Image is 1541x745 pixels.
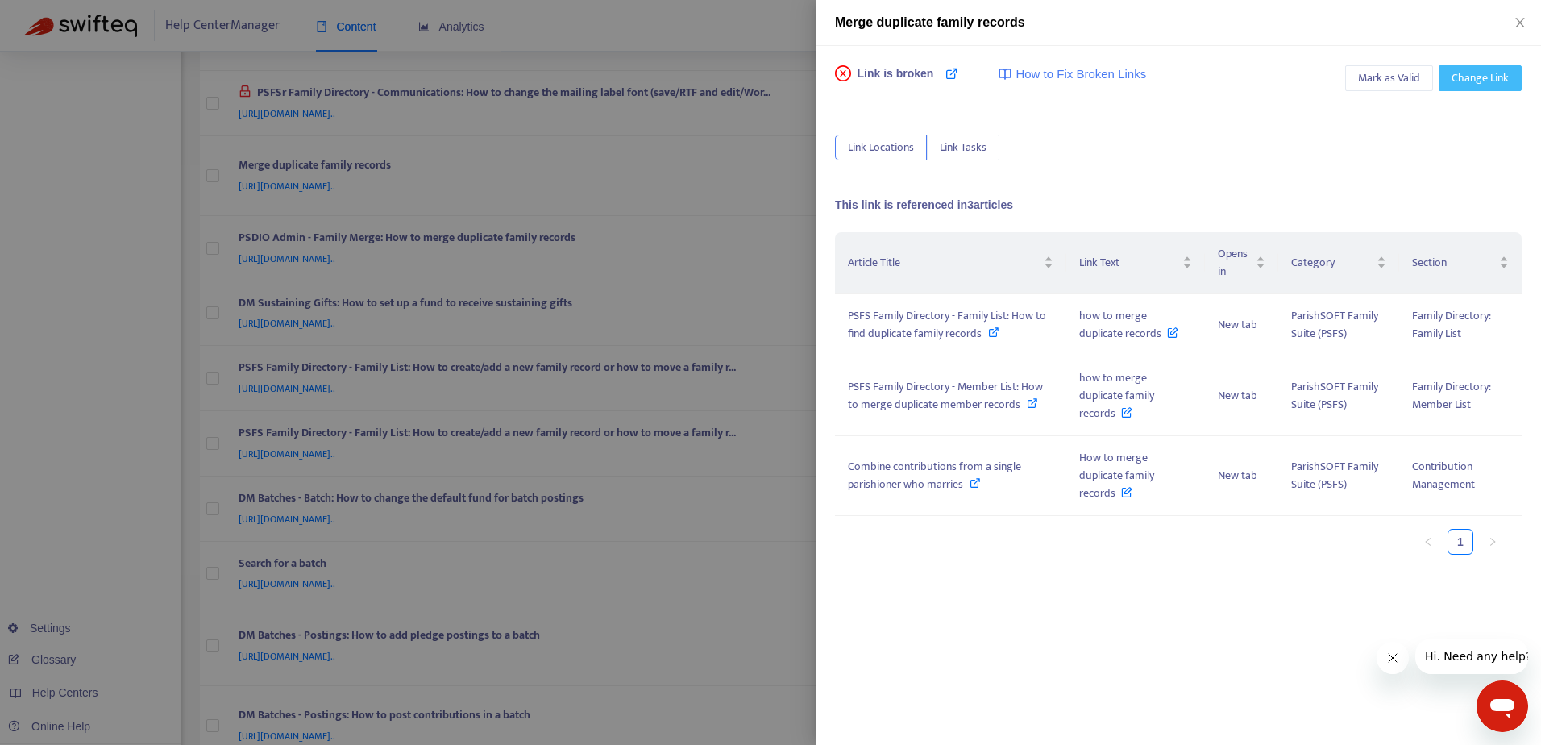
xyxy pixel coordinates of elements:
iframe: Button to launch messaging window [1477,680,1528,732]
span: Link is broken [858,65,934,98]
button: Mark as Valid [1345,65,1433,91]
iframe: Message from company [1415,639,1528,674]
span: Article Title [848,254,1040,272]
button: left [1415,529,1441,555]
th: Link Text [1066,232,1205,294]
span: Combine contributions from a single parishioner who marries [848,457,1021,493]
span: New tab [1218,315,1257,334]
span: Link Tasks [940,139,986,156]
span: right [1488,537,1497,547]
span: close-circle [835,65,851,81]
span: New tab [1218,466,1257,485]
th: Section [1399,232,1522,294]
span: Link Text [1079,254,1179,272]
span: Section [1412,254,1496,272]
span: how to merge duplicate records [1079,306,1178,343]
button: Change Link [1439,65,1522,91]
span: How to merge duplicate family records [1079,448,1154,502]
a: 1 [1448,530,1472,554]
span: Hi. Need any help? [10,11,116,24]
span: Family Directory: Member List [1412,377,1491,414]
span: ParishSOFT Family Suite (PSFS) [1291,377,1378,414]
span: Family Directory: Family List [1412,306,1491,343]
button: Close [1509,15,1531,31]
span: Link Locations [848,139,914,156]
span: Mark as Valid [1358,69,1420,87]
span: This link is referenced in 3 articles [835,198,1013,211]
span: Category [1291,254,1373,272]
th: Article Title [835,232,1066,294]
span: PSFS Family Directory - Family List: How to find duplicate family records [848,306,1046,343]
li: Previous Page [1415,529,1441,555]
th: Opens in [1205,232,1278,294]
button: right [1480,529,1506,555]
li: Next Page [1480,529,1506,555]
span: how to merge duplicate family records [1079,368,1154,422]
button: Link Locations [835,135,927,160]
li: 1 [1448,529,1473,555]
span: New tab [1218,386,1257,405]
span: left [1423,537,1433,547]
img: image-link [999,68,1011,81]
span: Merge duplicate family records [835,15,1025,29]
span: PSFS Family Directory - Member List: How to merge duplicate member records [848,377,1043,414]
span: Contribution Management [1412,457,1475,493]
a: How to Fix Broken Links [999,65,1146,84]
iframe: Close message [1377,642,1409,674]
span: Opens in [1218,245,1252,281]
button: Link Tasks [927,135,999,160]
span: close [1514,16,1526,29]
span: Change Link [1452,69,1509,87]
span: ParishSOFT Family Suite (PSFS) [1291,457,1378,493]
span: ParishSOFT Family Suite (PSFS) [1291,306,1378,343]
th: Category [1278,232,1399,294]
span: How to Fix Broken Links [1016,65,1146,84]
